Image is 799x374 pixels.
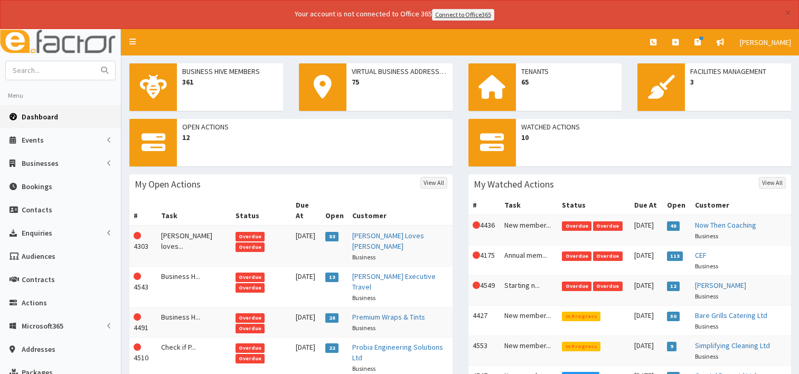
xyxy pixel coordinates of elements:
td: [DATE] [292,226,322,267]
a: Simplifying Cleaning Ltd [695,341,770,350]
span: Overdue [236,283,265,293]
a: [PERSON_NAME] Loves [PERSON_NAME] [352,231,424,251]
span: Overdue [562,221,591,231]
th: Task [500,195,558,215]
th: Task [157,195,231,226]
td: 4427 [468,305,501,335]
small: Business [352,324,375,332]
span: 28 [325,313,339,323]
span: Overdue [236,232,265,241]
i: This Action is overdue! [134,232,141,239]
small: Business [695,292,718,300]
span: 10 [521,132,786,143]
i: This Action is overdue! [134,313,141,321]
span: Businesses [22,158,59,168]
span: Enquiries [22,228,52,238]
i: This Action is overdue! [473,282,480,289]
th: # [468,195,501,215]
a: Premium Wraps & Tints [352,312,425,322]
span: Overdue [562,282,591,291]
td: Business H... [157,266,231,307]
span: 22 [325,343,339,353]
td: 4553 [468,335,501,366]
span: Business Hive Members [182,66,278,77]
span: Overdue [236,343,265,353]
span: Bookings [22,182,52,191]
span: Events [22,135,44,145]
a: View All [759,177,786,189]
span: 9 [667,342,677,351]
i: This Action is overdue! [473,221,480,229]
span: 3 [690,77,786,87]
small: Business [695,232,718,240]
th: Customer [691,195,791,215]
span: Overdue [236,354,265,363]
span: Contacts [22,205,52,214]
td: [DATE] [292,307,322,337]
span: 12 [182,132,447,143]
td: 4303 [129,226,157,267]
i: This Action is overdue! [134,343,141,351]
a: CEF [695,250,707,260]
td: 4491 [129,307,157,337]
small: Business [352,294,375,302]
td: Business H... [157,307,231,337]
span: 12 [667,282,680,291]
input: Search... [6,61,95,80]
a: View All [420,177,447,189]
span: Overdue [562,251,591,261]
span: 13 [325,273,339,282]
td: Annual mem... [500,245,558,275]
span: 50 [667,312,680,321]
th: Due At [292,195,322,226]
td: [DATE] [292,266,322,307]
td: [PERSON_NAME] loves... [157,226,231,267]
span: Tenants [521,66,617,77]
a: [PERSON_NAME] Executive Travel [352,272,436,292]
th: # [129,195,157,226]
small: Business [352,364,375,372]
span: Overdue [593,282,623,291]
span: Addresses [22,344,55,354]
span: Overdue [593,251,623,261]
span: Overdue [236,324,265,333]
span: Microsoft365 [22,321,63,331]
i: This Action is overdue! [473,251,480,259]
td: [DATE] [630,215,663,246]
i: This Action is overdue! [134,273,141,280]
th: Open [321,195,348,226]
span: 75 [352,77,447,87]
a: [PERSON_NAME] [695,280,746,290]
th: Open [663,195,691,215]
td: [DATE] [630,275,663,305]
td: Starting n... [500,275,558,305]
a: [PERSON_NAME] [732,29,799,55]
span: Contracts [22,275,55,284]
h3: My Open Actions [135,180,201,189]
span: Overdue [236,242,265,252]
small: Business [352,253,375,261]
span: 65 [521,77,617,87]
button: × [785,7,791,18]
td: [DATE] [630,245,663,275]
a: Connect to Office365 [432,9,494,21]
span: 113 [667,251,683,261]
span: Watched Actions [521,121,786,132]
span: Audiences [22,251,55,261]
td: New member... [500,305,558,335]
th: Customer [348,195,452,226]
a: Now Then Coaching [695,220,756,230]
small: Business [695,322,718,330]
span: 48 [667,221,680,231]
span: Dashboard [22,112,58,121]
span: In Progress [562,312,600,321]
td: [DATE] [630,335,663,366]
a: Bare Grills Catering Ltd [695,311,767,320]
h3: My Watched Actions [474,180,554,189]
td: [DATE] [630,305,663,335]
td: 4543 [129,266,157,307]
span: [PERSON_NAME] [740,38,791,47]
div: Your account is not connected to Office 365 [86,8,703,21]
span: 83 [325,232,339,241]
a: Probia Engineering Solutions Ltd [352,342,443,362]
